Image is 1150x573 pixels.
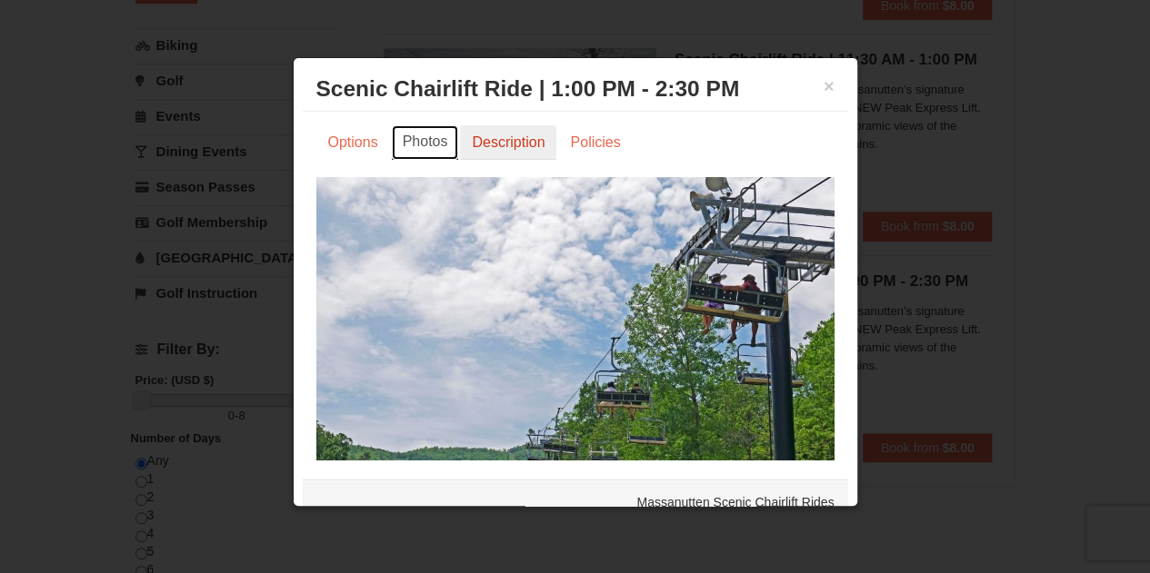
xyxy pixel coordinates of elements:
[558,125,632,160] a: Policies
[316,125,390,160] a: Options
[392,125,459,160] a: Photos
[824,77,835,95] button: ×
[316,177,835,460] img: 24896431-9-664d1467.jpg
[303,479,848,525] div: Massanutten Scenic Chairlift Rides
[316,75,835,103] h3: Scenic Chairlift Ride | 1:00 PM - 2:30 PM
[460,125,556,160] a: Description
